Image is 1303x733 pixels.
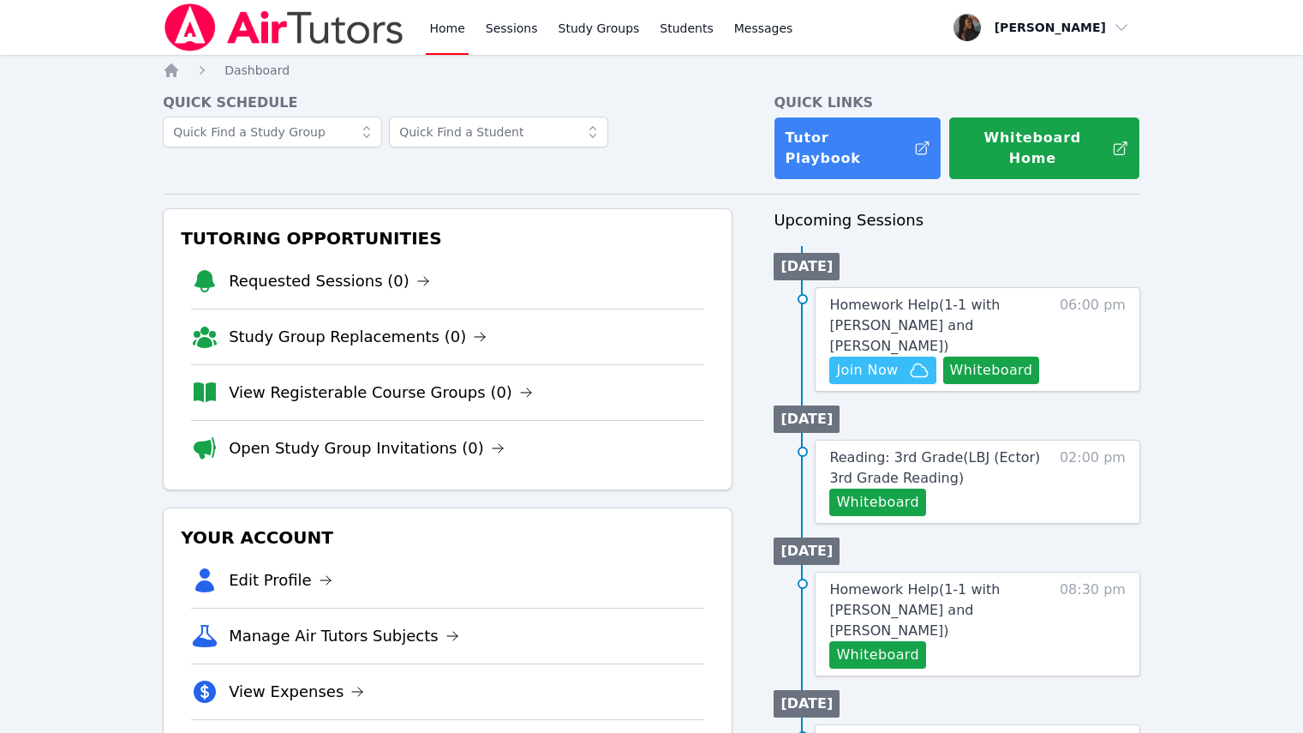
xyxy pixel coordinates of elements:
[774,538,840,565] li: [DATE]
[943,357,1040,384] button: Whiteboard
[774,690,840,718] li: [DATE]
[774,93,1140,113] h4: Quick Links
[734,20,793,37] span: Messages
[229,568,332,592] a: Edit Profile
[774,208,1140,232] h3: Upcoming Sessions
[829,295,1051,357] a: Homework Help(1-1 with [PERSON_NAME] and [PERSON_NAME])
[829,448,1051,489] a: Reading: 3rd Grade(LBJ (Ector) 3rd Grade Reading)
[163,93,732,113] h4: Quick Schedule
[829,641,926,669] button: Whiteboard
[177,522,718,553] h3: Your Account
[229,436,505,460] a: Open Study Group Invitations (0)
[829,581,1000,639] span: Homework Help ( 1-1 with [PERSON_NAME] and [PERSON_NAME] )
[163,3,405,51] img: Air Tutors
[948,117,1140,180] button: Whiteboard Home
[229,269,430,293] a: Requested Sessions (0)
[829,357,935,384] button: Join Now
[229,381,533,405] a: View Registerable Course Groups (0)
[829,297,1000,354] span: Homework Help ( 1-1 with [PERSON_NAME] and [PERSON_NAME] )
[224,62,290,79] a: Dashboard
[229,624,459,648] a: Manage Air Tutors Subjects
[163,62,1140,79] nav: Breadcrumb
[774,253,840,280] li: [DATE]
[1060,295,1126,384] span: 06:00 pm
[829,449,1040,486] span: Reading: 3rd Grade ( LBJ (Ector) 3rd Grade Reading )
[177,223,718,254] h3: Tutoring Opportunities
[1060,580,1126,669] span: 08:30 pm
[774,406,840,433] li: [DATE]
[836,360,898,381] span: Join Now
[229,325,487,349] a: Study Group Replacements (0)
[829,580,1051,641] a: Homework Help(1-1 with [PERSON_NAME] and [PERSON_NAME])
[229,680,364,704] a: View Expenses
[224,63,290,77] span: Dashboard
[163,117,382,147] input: Quick Find a Study Group
[774,117,941,180] a: Tutor Playbook
[389,117,608,147] input: Quick Find a Student
[1060,448,1126,516] span: 02:00 pm
[829,489,926,516] button: Whiteboard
